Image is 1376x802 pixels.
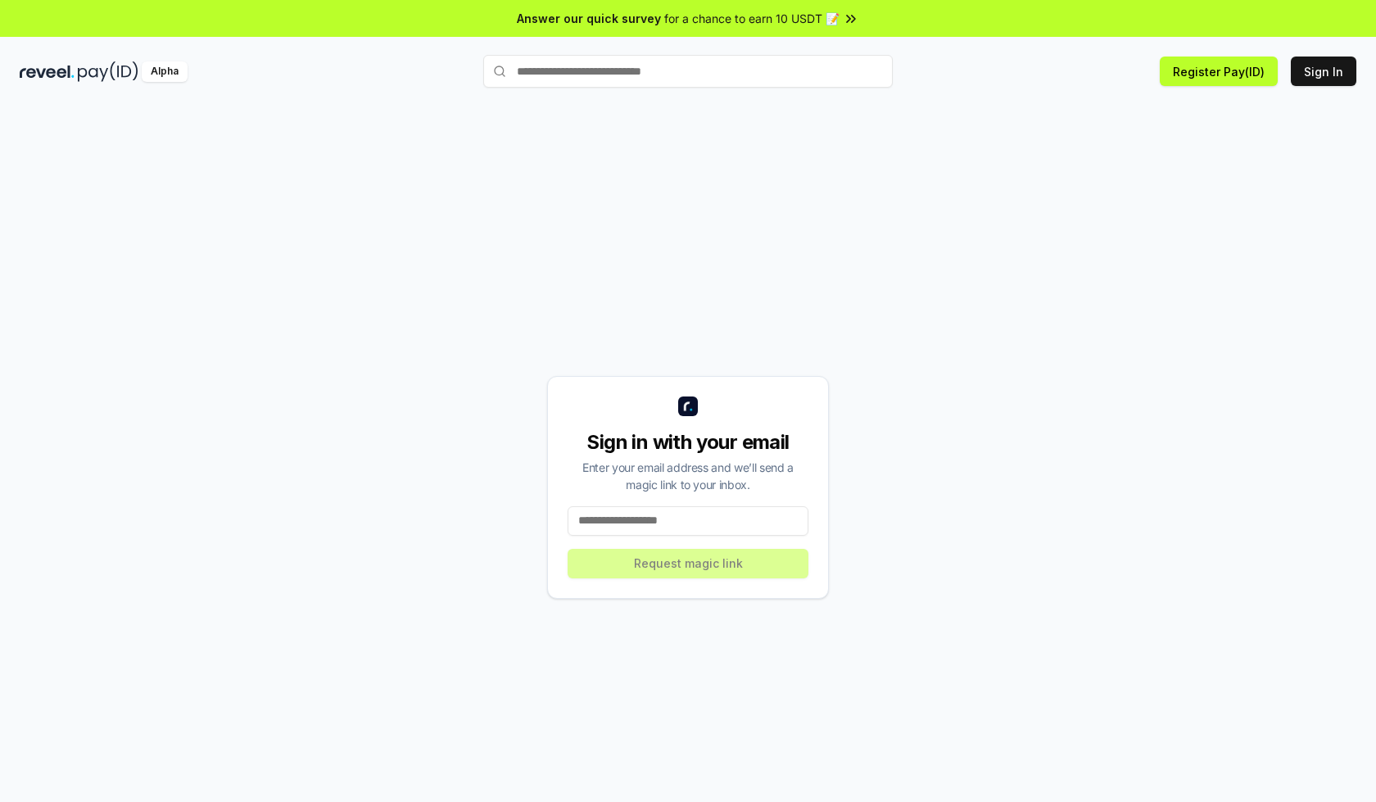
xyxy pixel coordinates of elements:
img: reveel_dark [20,61,75,82]
div: Enter your email address and we’ll send a magic link to your inbox. [568,459,808,493]
span: Answer our quick survey [517,10,661,27]
div: Alpha [142,61,188,82]
img: logo_small [678,396,698,416]
div: Sign in with your email [568,429,808,455]
img: pay_id [78,61,138,82]
span: for a chance to earn 10 USDT 📝 [664,10,840,27]
button: Sign In [1291,57,1356,86]
button: Register Pay(ID) [1160,57,1278,86]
